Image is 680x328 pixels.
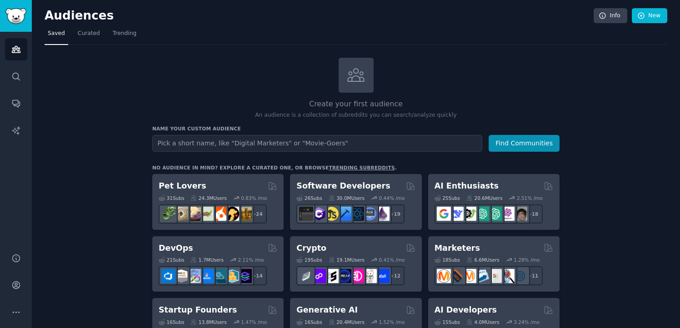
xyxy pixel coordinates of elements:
input: Pick a short name, like "Digital Marketers" or "Movie-Goers" [152,135,482,152]
img: ethstaker [325,269,339,283]
span: Saved [48,30,65,38]
img: software [299,207,313,221]
h2: Pet Lovers [159,180,206,192]
img: chatgpt_prompts_ [488,207,502,221]
img: aws_cdk [225,269,239,283]
img: ethfinance [299,269,313,283]
img: AWS_Certified_Experts [174,269,188,283]
div: 1.7M Users [190,257,224,263]
img: PlatformEngineers [238,269,252,283]
img: reactnative [350,207,364,221]
img: CryptoNews [363,269,377,283]
div: 6.6M Users [466,257,500,263]
img: azuredevops [161,269,175,283]
img: defiblockchain [350,269,364,283]
a: trending subreddits [329,165,395,170]
img: ballpython [174,207,188,221]
img: dogbreed [238,207,252,221]
div: 20.4M Users [329,319,365,325]
span: Trending [113,30,136,38]
img: content_marketing [437,269,451,283]
div: 3.24 % /mo [514,319,540,325]
img: Docker_DevOps [187,269,201,283]
a: Trending [110,26,140,45]
div: + 18 [524,204,543,224]
img: MarketingResearch [500,269,515,283]
img: 0xPolygon [312,269,326,283]
img: OpenAIDev [500,207,515,221]
div: 0.44 % /mo [379,195,405,201]
h2: Audiences [45,9,594,23]
img: DeepSeek [450,207,464,221]
img: bigseo [450,269,464,283]
img: platformengineering [212,269,226,283]
img: iOSProgramming [337,207,351,221]
div: 1.47 % /mo [241,319,267,325]
div: 18 Sub s [435,257,460,263]
a: Curated [75,26,103,45]
a: Saved [45,26,68,45]
div: + 14 [248,266,267,285]
h2: AI Enthusiasts [435,180,499,192]
p: An audience is a collection of subreddits you can search/analyze quickly [152,111,560,119]
img: leopardgeckos [187,207,201,221]
div: + 24 [248,204,267,224]
h2: Create your first audience [152,99,560,110]
div: 2.11 % /mo [238,257,264,263]
img: elixir [375,207,390,221]
img: GoogleGeminiAI [437,207,451,221]
a: Info [594,8,627,24]
div: + 11 [524,266,543,285]
img: AItoolsCatalog [462,207,476,221]
div: + 19 [385,204,405,224]
img: web3 [337,269,351,283]
span: Curated [78,30,100,38]
img: learnjavascript [325,207,339,221]
button: Find Communities [489,135,560,152]
div: 16 Sub s [159,319,184,325]
h2: Generative AI [296,304,358,316]
img: AskMarketing [462,269,476,283]
div: 30.0M Users [329,195,365,201]
img: turtle [200,207,214,221]
div: 21 Sub s [159,257,184,263]
img: herpetology [161,207,175,221]
img: csharp [312,207,326,221]
div: 24.3M Users [190,195,226,201]
div: 0.41 % /mo [379,257,405,263]
h2: Marketers [435,243,480,254]
h3: Name your custom audience [152,125,560,132]
img: GummySearch logo [5,8,26,24]
div: 13.8M Users [190,319,226,325]
div: 1.52 % /mo [379,319,405,325]
div: 0.83 % /mo [241,195,267,201]
div: + 12 [385,266,405,285]
a: New [632,8,667,24]
img: ArtificalIntelligence [513,207,527,221]
img: AskComputerScience [363,207,377,221]
div: 19 Sub s [296,257,322,263]
div: 19.1M Users [329,257,365,263]
h2: Software Developers [296,180,390,192]
img: Emailmarketing [475,269,489,283]
h2: AI Developers [435,304,497,316]
div: 4.0M Users [466,319,500,325]
img: OnlineMarketing [513,269,527,283]
h2: DevOps [159,243,193,254]
h2: Crypto [296,243,326,254]
div: 16 Sub s [296,319,322,325]
div: 2.51 % /mo [517,195,543,201]
img: cockatiel [212,207,226,221]
img: PetAdvice [225,207,239,221]
img: googleads [488,269,502,283]
div: 31 Sub s [159,195,184,201]
img: DevOpsLinks [200,269,214,283]
div: 20.6M Users [466,195,502,201]
img: defi_ [375,269,390,283]
div: 1.28 % /mo [514,257,540,263]
div: No audience in mind? Explore a curated one, or browse . [152,164,397,171]
img: chatgpt_promptDesign [475,207,489,221]
div: 15 Sub s [435,319,460,325]
div: 26 Sub s [296,195,322,201]
h2: Startup Founders [159,304,237,316]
